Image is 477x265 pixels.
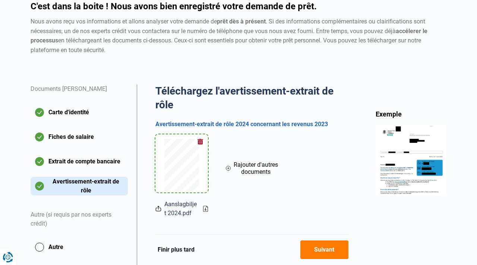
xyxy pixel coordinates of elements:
[155,245,197,255] button: Finir plus tard
[31,201,128,238] div: Autre (si requis par nos experts crédit)
[155,84,348,112] h2: Téléchargez l'avertissement-extrait de rôle
[376,110,446,118] div: Exemple
[31,103,128,122] button: Carte d'identité
[376,125,446,195] img: taxCertificate
[203,206,208,212] a: Download
[31,128,128,146] button: Fiches de salaire
[31,84,128,103] div: Documents [PERSON_NAME]
[300,240,348,259] button: Suivant
[31,152,128,171] button: Extrait de compte bancaire
[217,18,266,25] strong: prêt dès à présent
[31,238,128,256] button: Autre
[164,200,197,218] span: Aanslagbiljet 2024.pdf
[234,161,278,175] span: Rajouter d'autres documents
[31,17,446,55] div: Nous avons reçu vos informations et allons analyser votre demande de . Si des informations complé...
[31,177,128,195] button: Avertissement-extrait de rôle
[226,134,278,202] button: Rajouter d'autres documents
[31,2,446,11] h1: C'est dans la boite ! Nous avons bien enregistré votre demande de prêt.
[155,121,348,128] h3: Avertissement-extrait de rôle 2024 concernant les revenus 2023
